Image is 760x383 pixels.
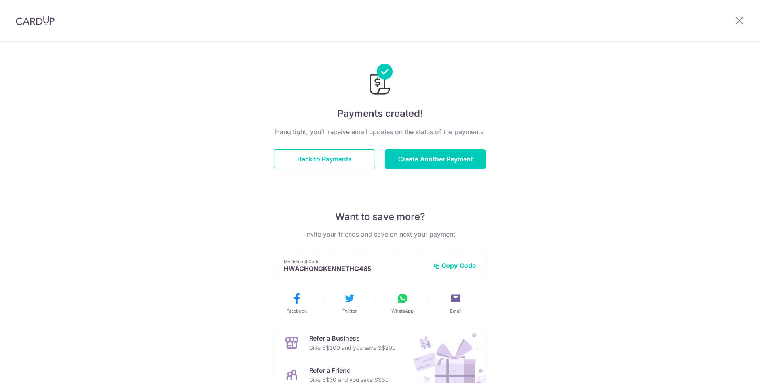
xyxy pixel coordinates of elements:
p: HWACHONGKENNETHC485 [284,265,427,273]
span: WhatsApp [391,308,414,314]
button: Back to Payments [274,149,375,169]
span: Facebook [287,308,307,314]
span: Twitter [342,308,357,314]
p: My Referral Code [284,258,427,265]
p: Invite your friends and save on next your payment [274,229,486,239]
p: Give S$200 and you save S$200 [309,343,396,353]
h4: Payments created! [274,106,486,121]
span: Email [450,308,462,314]
button: WhatsApp [379,292,426,314]
img: Payments [367,64,393,97]
img: CardUp [16,16,55,25]
button: Facebook [273,292,320,314]
p: Hang tight, you’ll receive email updates on the status of the payments. [274,127,486,137]
p: Refer a Friend [309,366,389,375]
p: Refer a Business [309,334,396,343]
button: Create Another Payment [385,149,486,169]
button: Email [432,292,479,314]
p: Want to save more? [274,210,486,223]
button: Copy Code [433,262,476,269]
button: Twitter [326,292,373,314]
